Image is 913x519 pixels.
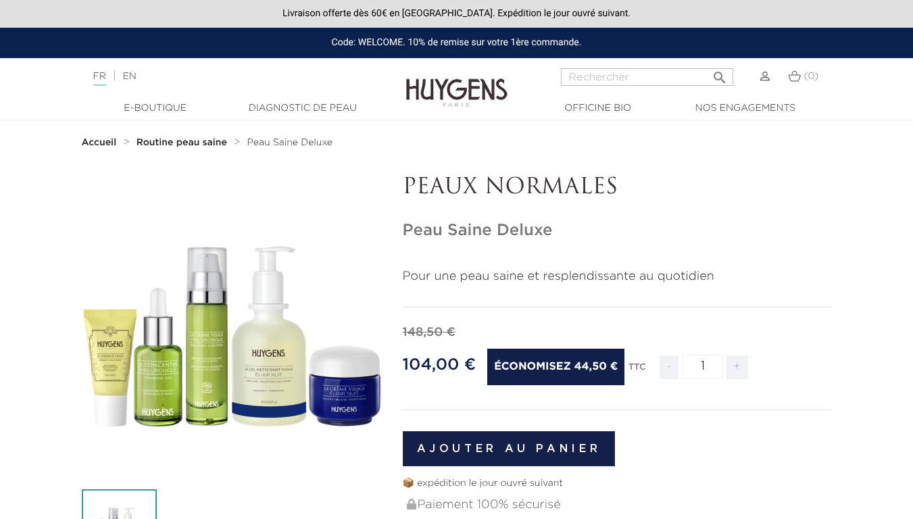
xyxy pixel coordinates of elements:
[93,72,106,86] a: FR
[561,68,733,86] input: Rechercher
[804,72,818,81] span: (0)
[82,138,117,147] strong: Accueil
[406,57,508,109] img: Huygens
[82,137,120,148] a: Accueil
[403,357,476,373] span: 104,00 €
[137,138,227,147] strong: Routine peau saine
[487,349,624,385] span: Économisez 44,50 €
[88,101,223,116] a: E-Boutique
[87,68,370,84] div: |
[726,355,748,379] span: +
[708,64,732,82] button: 
[137,137,230,148] a: Routine peau saine
[235,101,370,116] a: Diagnostic de peau
[660,355,678,379] span: -
[403,326,455,339] span: 148,50 €
[403,431,616,466] button: Ajouter au panier
[628,353,646,389] div: TTC
[403,221,832,241] h1: Peau Saine Deluxe
[678,101,813,116] a: Nos engagements
[247,137,332,148] a: Peau Saine Deluxe
[247,138,332,147] span: Peau Saine Deluxe
[403,476,832,491] p: 📦 expédition le jour ouvré suivant
[712,66,728,82] i: 
[403,175,832,201] p: PEAUX NORMALES
[407,499,416,510] img: Paiement 100% sécurisé
[683,355,723,378] input: Quantité
[403,268,832,286] p: Pour une peau saine et resplendissante au quotidien
[122,72,136,81] a: EN
[530,101,666,116] a: Officine Bio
